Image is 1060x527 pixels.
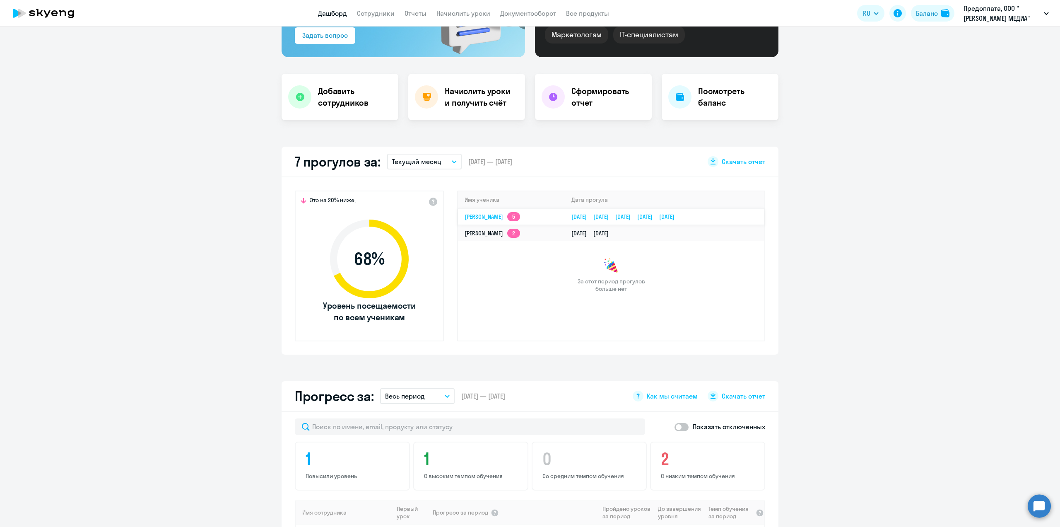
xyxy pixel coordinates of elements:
[424,472,520,480] p: С высоким темпом обучения
[433,509,488,516] span: Прогресс за период
[468,157,512,166] span: [DATE] — [DATE]
[322,300,417,323] span: Уровень посещаемости по всем ученикам
[566,9,609,17] a: Все продукты
[571,230,615,237] a: [DATE][DATE]
[647,392,698,401] span: Как мы считаем
[959,3,1053,23] button: Предоплата, ООО "[PERSON_NAME] МЕДИА"
[318,85,392,109] h4: Добавить сотрудников
[295,153,381,170] h2: 7 прогулов за:
[722,392,765,401] span: Скачать отчет
[393,500,432,525] th: Первый урок
[576,278,646,293] span: За этот период прогулов больше нет
[424,449,520,469] h4: 1
[306,472,402,480] p: Повысили уровень
[310,196,356,206] span: Это на 20% ниже,
[661,449,757,469] h4: 2
[295,388,373,404] h2: Прогресс за:
[387,154,462,169] button: Текущий месяц
[599,500,655,525] th: Пройдено уроков за период
[322,249,417,269] span: 68 %
[465,213,520,220] a: [PERSON_NAME]5
[708,505,753,520] span: Темп обучения за период
[436,9,490,17] a: Начислить уроки
[385,391,425,401] p: Весь период
[571,85,645,109] h4: Сформировать отчет
[698,85,772,109] h4: Посмотреть баланс
[545,26,608,44] div: Маркетологам
[507,212,520,221] app-skyeng-badge: 5
[655,500,705,525] th: До завершения уровня
[295,27,355,44] button: Задать вопрос
[392,157,441,167] p: Текущий месяц
[941,9,949,17] img: balance
[500,9,556,17] a: Документооборот
[461,392,505,401] span: [DATE] — [DATE]
[405,9,426,17] a: Отчеты
[603,258,619,274] img: congrats
[302,30,348,40] div: Задать вопрос
[465,230,520,237] a: [PERSON_NAME]2
[565,191,764,208] th: Дата прогула
[458,191,565,208] th: Имя ученика
[357,9,395,17] a: Сотрудники
[507,229,520,238] app-skyeng-badge: 2
[571,213,681,220] a: [DATE][DATE][DATE][DATE][DATE]
[911,5,954,22] button: Балансbalance
[863,8,870,18] span: RU
[916,8,938,18] div: Баланс
[964,3,1041,23] p: Предоплата, ООО "[PERSON_NAME] МЕДИА"
[295,418,645,435] input: Поиск по имени, email, продукту или статусу
[380,388,455,404] button: Весь период
[693,422,765,432] p: Показать отключенных
[661,472,757,480] p: С низким темпом обучения
[722,157,765,166] span: Скачать отчет
[857,5,884,22] button: RU
[296,500,393,525] th: Имя сотрудника
[445,85,517,109] h4: Начислить уроки и получить счёт
[318,9,347,17] a: Дашборд
[613,26,684,44] div: IT-специалистам
[306,449,402,469] h4: 1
